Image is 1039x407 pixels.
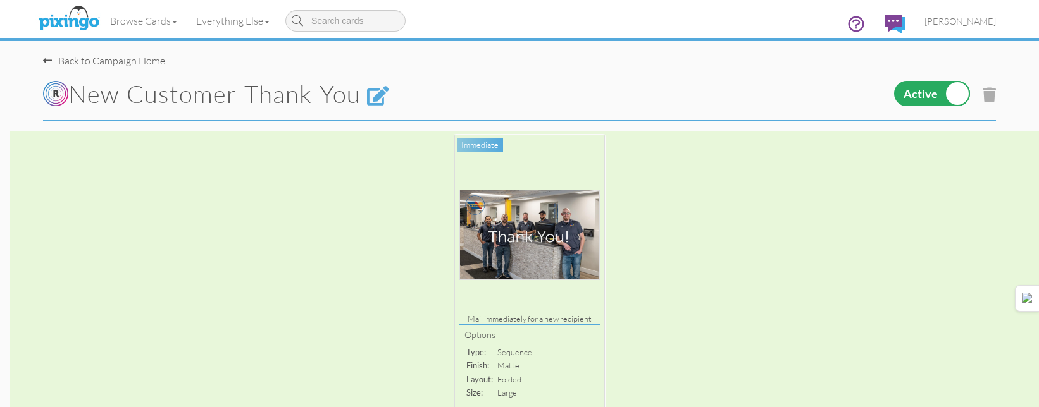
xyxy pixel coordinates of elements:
img: comments.svg [885,15,905,33]
h1: New Customer Thank You [43,81,672,107]
a: Everything Else [187,5,279,37]
div: Back to Campaign Home [43,54,165,68]
img: pixingo logo [35,3,103,35]
nav-back: Campaign Home [43,41,996,68]
a: Browse Cards [101,5,187,37]
input: Search cards [285,10,406,32]
img: Detect Auto [1022,293,1033,304]
a: [PERSON_NAME] [915,5,1005,37]
span: [PERSON_NAME] [924,16,996,27]
img: Rippll_circleswR.png [43,81,68,106]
